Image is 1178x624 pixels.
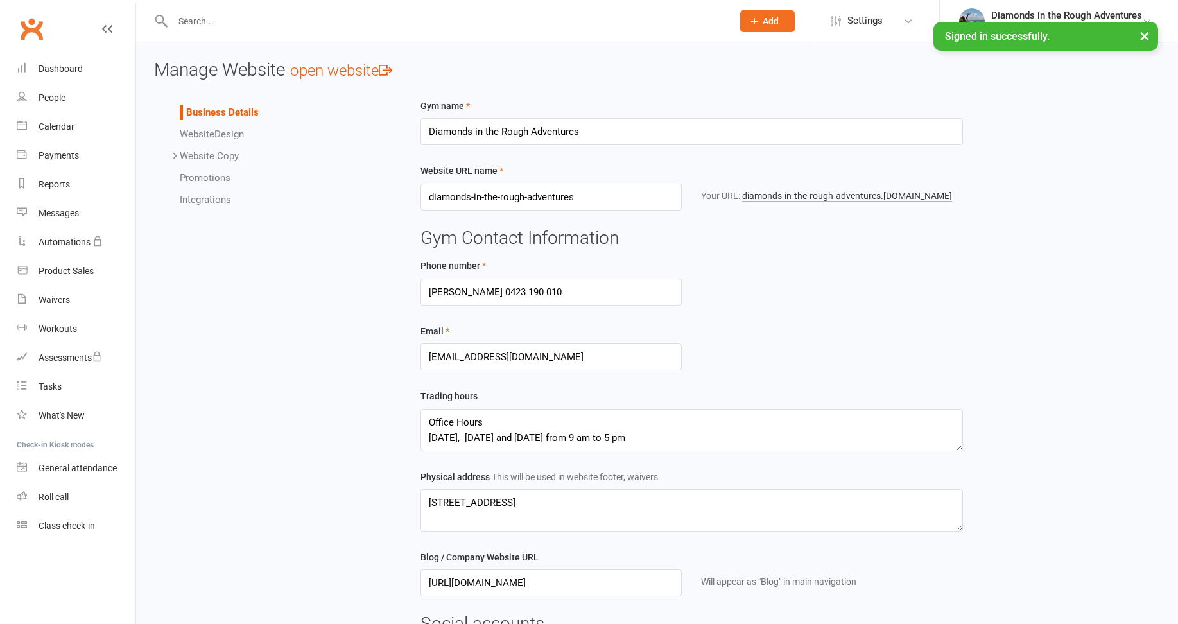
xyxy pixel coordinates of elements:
[180,194,231,205] a: Integrations
[991,21,1142,33] div: Diamonds in the Rough Adventures
[186,107,259,118] a: Business Details
[39,324,77,334] div: Workouts
[39,352,102,363] div: Assessments
[290,62,392,80] a: open website
[492,472,658,482] span: This will be used in website footer, waivers
[17,228,135,257] a: Automations
[17,141,135,170] a: Payments
[420,489,962,532] textarea: [STREET_ADDRESS]
[17,454,135,483] a: General attendance kiosk mode
[420,229,962,248] h3: Gym Contact Information
[39,295,70,305] div: Waivers
[17,401,135,430] a: What's New
[39,208,79,218] div: Messages
[420,550,539,564] label: Blog / Company Website URL
[945,30,1050,42] span: Signed in successfully.
[763,16,779,26] span: Add
[420,409,962,451] textarea: Office Hours [DATE], [DATE] and [DATE] from 9 am to 5 pm
[180,128,244,140] a: WebsiteDesign
[39,410,85,420] div: What's New
[1133,22,1156,49] button: ×
[180,172,230,184] a: Promotions
[991,10,1142,21] div: Diamonds in the Rough Adventures
[420,164,503,178] label: Website URL name
[17,170,135,199] a: Reports
[17,372,135,401] a: Tasks
[154,60,1160,80] h3: Manage Website
[420,470,658,484] label: Physical address
[39,92,65,103] div: People
[847,6,883,35] span: Settings
[39,237,91,247] div: Automations
[39,266,94,276] div: Product Sales
[17,343,135,372] a: Assessments
[39,179,70,189] div: Reports
[17,112,135,141] a: Calendar
[180,128,214,140] span: Website
[17,286,135,315] a: Waivers
[180,150,239,162] a: Website Copy
[420,259,486,273] label: Phone number
[742,191,952,202] a: diamonds-in-the-rough-adventures.[DOMAIN_NAME]
[39,521,95,531] div: Class check-in
[17,315,135,343] a: Workouts
[420,99,470,113] label: Gym name
[39,463,117,473] div: General attendance
[39,150,79,160] div: Payments
[17,199,135,228] a: Messages
[39,121,74,132] div: Calendar
[17,483,135,512] a: Roll call
[701,575,962,589] div: Will appear as "Blog" in main navigation
[740,10,795,32] button: Add
[420,389,478,403] label: Trading hours
[701,189,962,203] div: Your URL:
[169,12,723,30] input: Search...
[15,13,48,45] a: Clubworx
[959,8,985,34] img: thumb_image1543975352.png
[420,569,682,596] input: http://example.com
[17,512,135,541] a: Class kiosk mode
[17,83,135,112] a: People
[17,257,135,286] a: Product Sales
[39,492,69,502] div: Roll call
[17,55,135,83] a: Dashboard
[420,324,449,338] label: Email
[39,381,62,392] div: Tasks
[39,64,83,74] div: Dashboard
